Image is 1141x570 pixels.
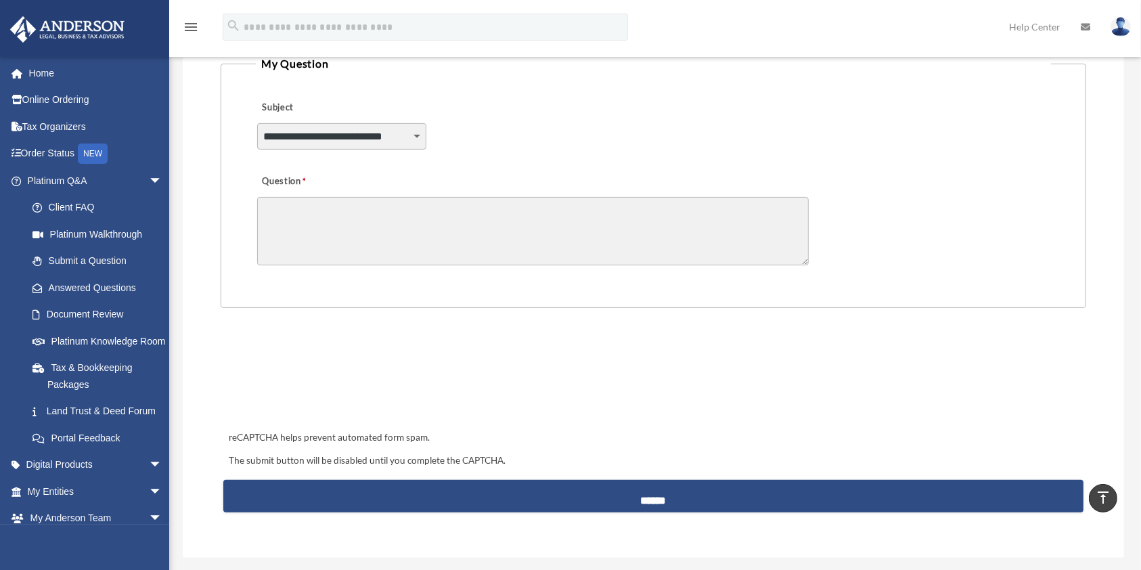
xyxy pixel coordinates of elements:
[9,140,183,168] a: Order StatusNEW
[9,113,183,140] a: Tax Organizers
[257,98,386,117] label: Subject
[149,167,176,195] span: arrow_drop_down
[9,87,183,114] a: Online Ordering
[78,144,108,164] div: NEW
[9,167,183,194] a: Platinum Q&Aarrow_drop_down
[19,194,183,221] a: Client FAQ
[223,453,1084,469] div: The submit button will be disabled until you complete the CAPTCHA.
[226,18,241,33] i: search
[19,221,183,248] a: Platinum Walkthrough
[9,505,183,532] a: My Anderson Teamarrow_drop_down
[19,355,183,398] a: Tax & Bookkeeping Packages
[19,248,176,275] a: Submit a Question
[257,172,362,191] label: Question
[19,424,183,452] a: Portal Feedback
[19,398,183,425] a: Land Trust & Deed Forum
[9,452,183,479] a: Digital Productsarrow_drop_down
[183,19,199,35] i: menu
[149,452,176,479] span: arrow_drop_down
[183,24,199,35] a: menu
[19,328,183,355] a: Platinum Knowledge Room
[19,301,183,328] a: Document Review
[223,430,1084,446] div: reCAPTCHA helps prevent automated form spam.
[149,505,176,533] span: arrow_drop_down
[1089,484,1117,512] a: vertical_align_top
[9,60,183,87] a: Home
[256,54,1051,73] legend: My Question
[9,478,183,505] a: My Entitiesarrow_drop_down
[149,478,176,506] span: arrow_drop_down
[1095,489,1111,506] i: vertical_align_top
[1111,17,1131,37] img: User Pic
[225,350,430,403] iframe: reCAPTCHA
[19,274,183,301] a: Answered Questions
[6,16,129,43] img: Anderson Advisors Platinum Portal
